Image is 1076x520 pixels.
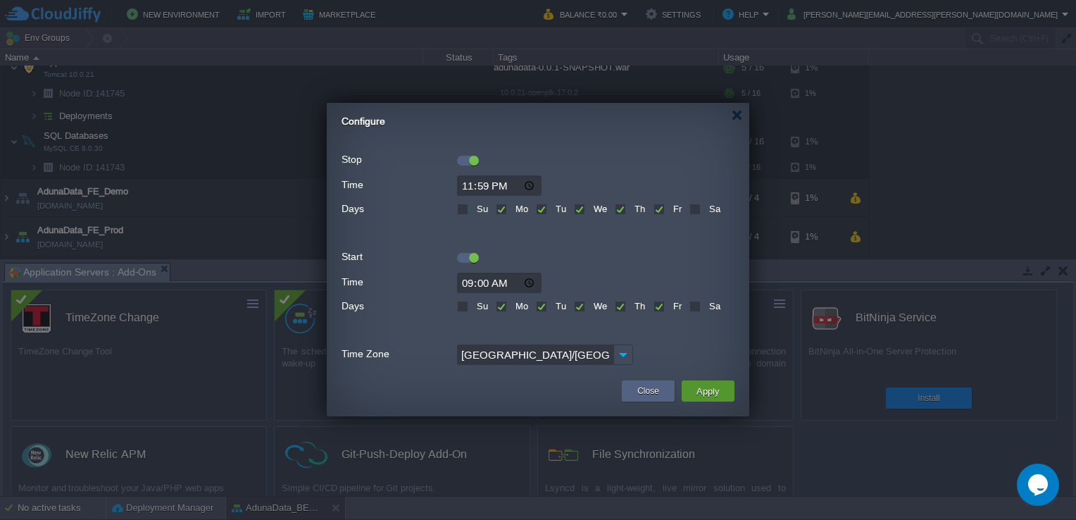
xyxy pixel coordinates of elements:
label: Start [342,247,456,266]
label: Fr [670,204,682,214]
label: Th [631,204,645,214]
label: Su [473,301,488,311]
label: Tu [552,301,566,311]
label: We [590,204,607,214]
label: Days [342,199,456,218]
label: Stop [342,150,456,169]
button: Close [637,384,659,398]
span: Configure [342,116,385,127]
label: Sa [706,204,720,214]
label: Fr [670,301,682,311]
label: Su [473,204,488,214]
label: We [590,301,607,311]
button: Apply [692,383,724,400]
label: Mo [512,301,528,311]
label: Time Zone [342,345,456,364]
label: Mo [512,204,528,214]
label: Time [342,175,456,194]
label: Days [342,297,456,316]
label: Th [631,301,645,311]
iframe: chat widget [1017,464,1062,506]
label: Time [342,273,456,292]
label: Tu [552,204,566,214]
label: Sa [706,301,720,311]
